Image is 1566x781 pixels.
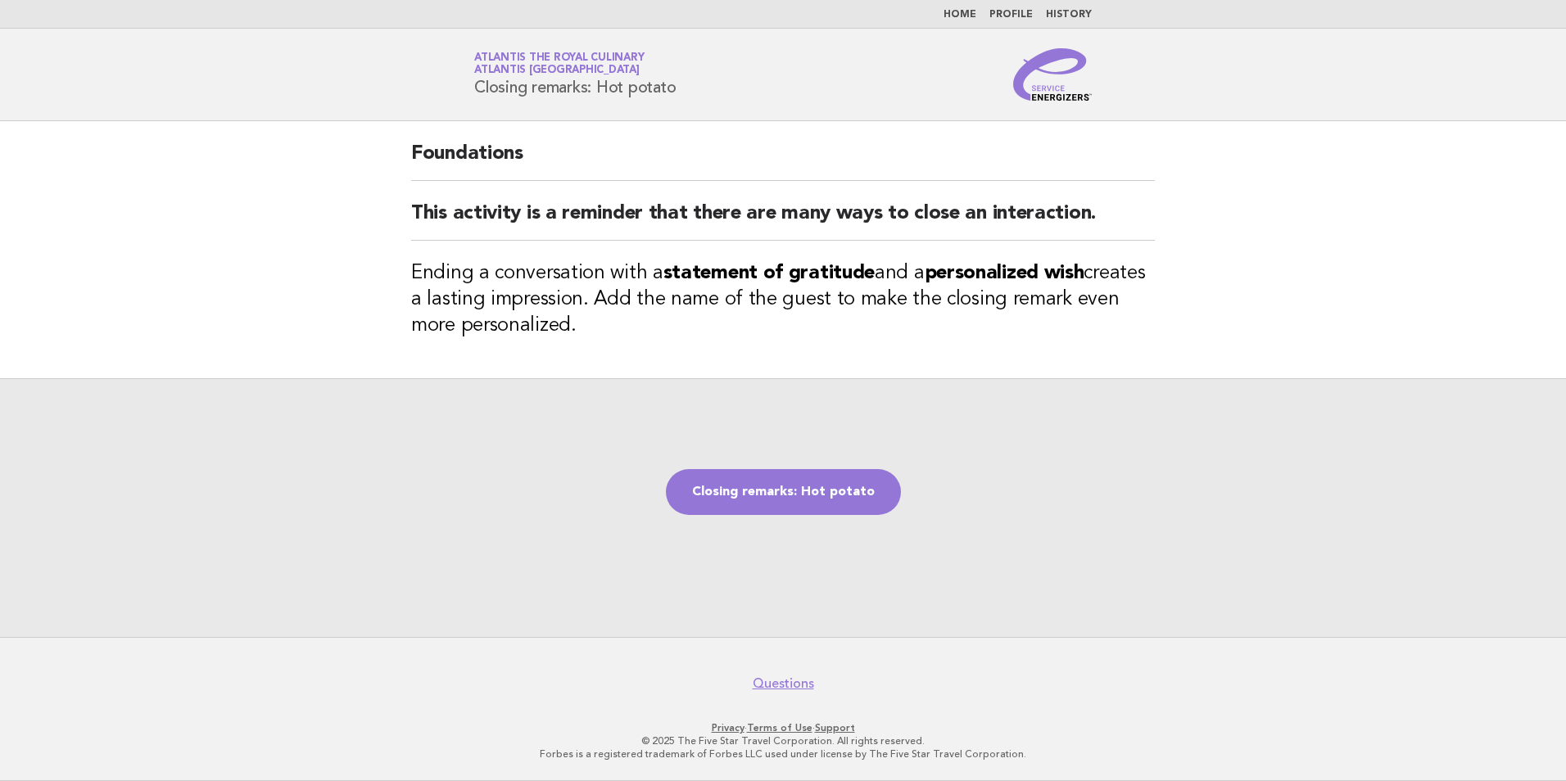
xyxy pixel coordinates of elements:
[282,734,1284,747] p: © 2025 The Five Star Travel Corporation. All rights reserved.
[753,675,814,692] a: Questions
[1046,10,1092,20] a: History
[1013,48,1092,101] img: Service Energizers
[474,53,676,96] h1: Closing remarks: Hot potato
[411,260,1155,339] h3: Ending a conversation with a and a creates a lasting impression. Add the name of the guest to mak...
[663,264,875,283] strong: statement of gratitude
[474,52,644,75] a: Atlantis the Royal CulinaryAtlantis [GEOGRAPHIC_DATA]
[944,10,976,20] a: Home
[925,264,1084,283] strong: personalized wish
[815,722,855,734] a: Support
[282,721,1284,734] p: · ·
[712,722,745,734] a: Privacy
[411,141,1155,181] h2: Foundations
[747,722,812,734] a: Terms of Use
[989,10,1033,20] a: Profile
[411,201,1155,241] h2: This activity is a reminder that there are many ways to close an interaction.
[474,65,640,76] span: Atlantis [GEOGRAPHIC_DATA]
[282,747,1284,761] p: Forbes is a registered trademark of Forbes LLC used under license by The Five Star Travel Corpora...
[666,469,901,515] a: Closing remarks: Hot potato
